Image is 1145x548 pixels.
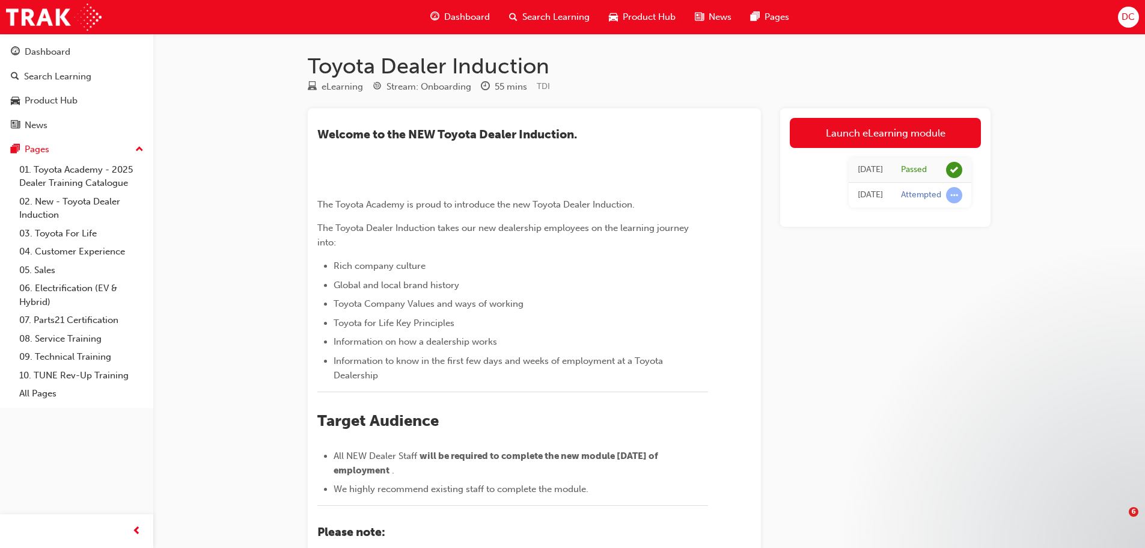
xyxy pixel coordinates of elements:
[334,484,588,494] span: We highly recommend existing staff to complete the module.
[334,260,426,271] span: Rich company culture
[334,318,454,328] span: Toyota for Life Key Principles
[135,142,144,158] span: up-icon
[946,162,962,178] span: learningRecordVerb_PASS-icon
[14,279,148,311] a: 06. Electrification (EV & Hybrid)
[317,525,385,539] span: Please note:
[14,261,148,280] a: 05. Sales
[25,143,49,156] div: Pages
[6,4,102,31] img: Trak
[308,79,363,94] div: Type
[695,10,704,25] span: news-icon
[11,144,20,155] span: pages-icon
[522,10,590,24] span: Search Learning
[5,90,148,112] a: Product Hub
[421,5,499,29] a: guage-iconDashboard
[5,138,148,161] button: Pages
[334,451,660,476] span: will be required to complete the new module [DATE] of employment
[5,114,148,137] a: News
[11,96,20,106] span: car-icon
[509,10,518,25] span: search-icon
[599,5,685,29] a: car-iconProduct Hub
[11,72,19,82] span: search-icon
[623,10,676,24] span: Product Hub
[334,451,417,461] span: All NEW Dealer Staff
[334,336,497,347] span: Information on how a dealership works
[858,188,883,202] div: Tue May 13 2025 15:14:28 GMT+0930 (Australian Central Standard Time)
[308,53,991,79] h1: Toyota Dealer Induction
[14,384,148,403] a: All Pages
[790,118,981,148] a: Launch eLearning module
[317,411,439,430] span: Target Audience
[444,10,490,24] span: Dashboard
[373,82,382,93] span: target-icon
[5,66,148,88] a: Search Learning
[317,199,635,210] span: The Toyota Academy is proud to introduce the new Toyota Dealer Induction.
[495,80,527,94] div: 55 mins
[901,164,927,176] div: Passed
[373,79,471,94] div: Stream
[14,311,148,330] a: 07. Parts21 Certification
[481,82,490,93] span: clock-icon
[386,80,471,94] div: Stream: Onboarding
[430,10,439,25] span: guage-icon
[334,280,459,291] span: Global and local brand history
[537,81,550,91] span: Learning resource code
[334,298,524,309] span: Toyota Company Values and ways of working
[1104,507,1133,536] iframe: Intercom live chat
[14,330,148,348] a: 08. Service Training
[308,82,317,93] span: learningResourceType_ELEARNING-icon
[11,47,20,58] span: guage-icon
[946,187,962,203] span: learningRecordVerb_ATTEMPT-icon
[317,128,577,141] span: ​Welcome to the NEW Toyota Dealer Induction.
[901,189,941,201] div: Attempted
[858,163,883,177] div: Thu May 15 2025 09:03:54 GMT+0930 (Australian Central Standard Time)
[25,119,47,132] div: News
[1122,10,1135,24] span: DC
[25,94,78,108] div: Product Hub
[334,356,665,381] span: Information to know in the first few days and weeks of employment at a Toyota Dealership
[741,5,799,29] a: pages-iconPages
[685,5,741,29] a: news-iconNews
[5,41,148,63] a: Dashboard
[132,524,141,539] span: prev-icon
[14,224,148,243] a: 03. Toyota For Life
[765,10,789,24] span: Pages
[24,70,91,84] div: Search Learning
[709,10,731,24] span: News
[25,45,70,59] div: Dashboard
[1118,7,1139,28] button: DC
[317,223,691,248] span: The Toyota Dealer Induction takes our new dealership employees on the learning journey into:
[751,10,760,25] span: pages-icon
[14,192,148,224] a: 02. New - Toyota Dealer Induction
[1129,507,1138,517] span: 6
[11,120,20,131] span: news-icon
[609,10,618,25] span: car-icon
[322,80,363,94] div: eLearning
[499,5,599,29] a: search-iconSearch Learning
[14,242,148,261] a: 04. Customer Experience
[14,366,148,385] a: 10. TUNE Rev-Up Training
[14,348,148,366] a: 09. Technical Training
[14,161,148,192] a: 01. Toyota Academy - 2025 Dealer Training Catalogue
[5,38,148,138] button: DashboardSearch LearningProduct HubNews
[481,79,527,94] div: Duration
[392,465,394,476] span: .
